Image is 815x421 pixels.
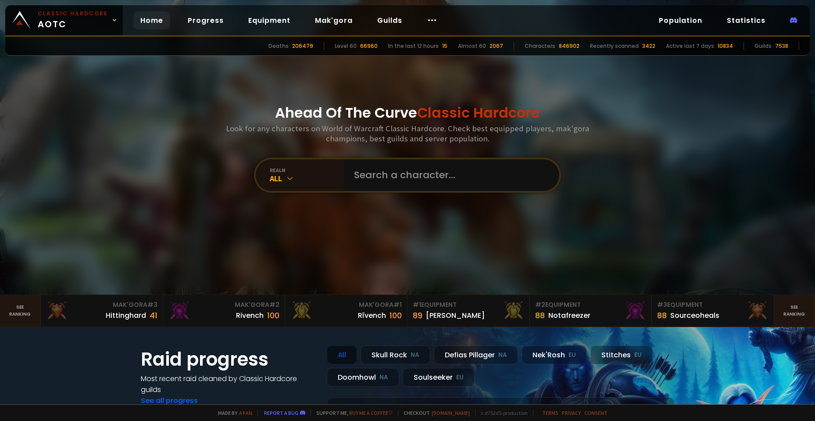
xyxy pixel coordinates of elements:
div: Mak'Gora [168,300,280,309]
div: Equipment [657,300,769,309]
a: [DOMAIN_NAME] [432,410,470,416]
div: Characters [525,42,555,50]
div: 7538 [775,42,788,50]
div: Guilds [754,42,772,50]
div: Mak'Gora [46,300,157,309]
div: 10834 [718,42,733,50]
div: Level 60 [335,42,357,50]
div: Equipment [413,300,524,309]
span: # 2 [535,300,545,309]
small: EU [634,351,642,360]
div: Skull Rock [361,345,430,364]
div: [PERSON_NAME] [426,310,485,321]
div: Rîvench [358,310,386,321]
div: 100 [267,309,279,321]
span: v. d752d5 - production [475,410,528,416]
span: Support me, [311,410,393,416]
div: All [327,345,357,364]
a: Guilds [370,11,409,29]
span: Classic Hardcore [417,103,540,122]
div: Recently scanned [590,42,639,50]
a: #3Equipment88Sourceoheals [652,295,774,327]
a: #1Equipment89[PERSON_NAME] [407,295,530,327]
div: 206479 [292,42,313,50]
div: 846902 [559,42,579,50]
a: Mak'Gora#1Rîvench100 [285,295,407,327]
a: Progress [181,11,231,29]
div: All [270,173,343,184]
div: 2067 [490,42,503,50]
div: Doomhowl [327,368,399,387]
div: Deaths [268,42,289,50]
div: Active last 7 days [666,42,714,50]
a: Privacy [562,410,581,416]
div: Nek'Rosh [522,345,587,364]
div: 15 [442,42,447,50]
a: Buy me a coffee [349,410,393,416]
span: # 3 [657,300,667,309]
div: 89 [413,309,422,321]
a: Terms [542,410,558,416]
div: realm [270,167,343,173]
div: 100 [390,309,402,321]
div: Notafreezer [548,310,590,321]
a: Equipment [241,11,297,29]
a: Home [133,11,170,29]
small: NA [498,351,507,360]
a: Statistics [720,11,772,29]
span: Made by [213,410,252,416]
div: Equipment [535,300,647,309]
small: NA [379,373,388,382]
div: 41 [150,309,157,321]
a: Report a bug [264,410,298,416]
div: Almost 60 [458,42,486,50]
a: Seeranking [774,295,815,327]
div: Soulseeker [403,368,475,387]
span: # 1 [393,300,402,309]
a: Mak'Gora#2Rivench100 [163,295,286,327]
a: See all progress [141,396,198,406]
input: Search a character... [349,159,549,191]
span: Checkout [398,410,470,416]
a: [DATE]zgpetri on godDefias Pillager8 /90 [327,397,674,421]
small: EU [456,373,464,382]
h1: Ahead Of The Curve [275,102,540,123]
small: Classic Hardcore [38,10,108,18]
div: 88 [657,309,667,321]
a: Mak'Gora#3Hittinghard41 [41,295,163,327]
div: In the last 12 hours [388,42,439,50]
div: 3422 [642,42,655,50]
div: Sourceoheals [670,310,719,321]
a: Classic HardcoreAOTC [5,5,123,35]
div: 88 [535,309,545,321]
h4: Most recent raid cleaned by Classic Hardcore guilds [141,373,316,395]
span: # 3 [147,300,157,309]
h1: Raid progress [141,345,316,373]
span: # 1 [413,300,421,309]
a: Mak'gora [308,11,360,29]
small: EU [568,351,576,360]
a: #2Equipment88Notafreezer [530,295,652,327]
div: Mak'Gora [290,300,402,309]
div: Defias Pillager [434,345,518,364]
div: Stitches [590,345,653,364]
div: Hittinghard [106,310,146,321]
span: AOTC [38,10,108,31]
span: # 2 [269,300,279,309]
a: Consent [584,410,608,416]
div: Rivench [236,310,264,321]
h3: Look for any characters on World of Warcraft Classic Hardcore. Check best equipped players, mak'g... [222,123,593,144]
div: 66960 [360,42,378,50]
a: a fan [239,410,252,416]
a: Population [652,11,709,29]
small: NA [411,351,419,360]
